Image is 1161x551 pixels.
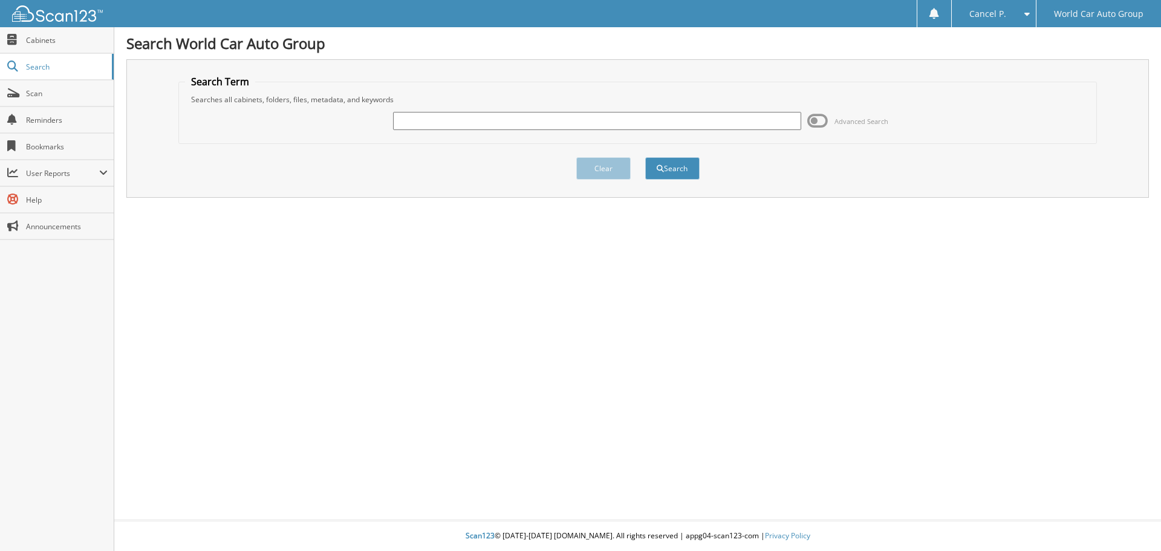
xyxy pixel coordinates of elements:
[26,115,108,125] span: Reminders
[1054,10,1143,18] span: World Car Auto Group
[834,117,888,126] span: Advanced Search
[645,157,700,180] button: Search
[969,10,1006,18] span: Cancel P.
[765,530,810,541] a: Privacy Policy
[126,33,1149,53] h1: Search World Car Auto Group
[12,5,103,22] img: scan123-logo-white.svg
[26,221,108,232] span: Announcements
[26,62,106,72] span: Search
[26,88,108,99] span: Scan
[114,521,1161,551] div: © [DATE]-[DATE] [DOMAIN_NAME]. All rights reserved | appg04-scan123-com |
[466,530,495,541] span: Scan123
[26,35,108,45] span: Cabinets
[26,168,99,178] span: User Reports
[185,75,255,88] legend: Search Term
[185,94,1091,105] div: Searches all cabinets, folders, files, metadata, and keywords
[576,157,631,180] button: Clear
[26,195,108,205] span: Help
[26,142,108,152] span: Bookmarks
